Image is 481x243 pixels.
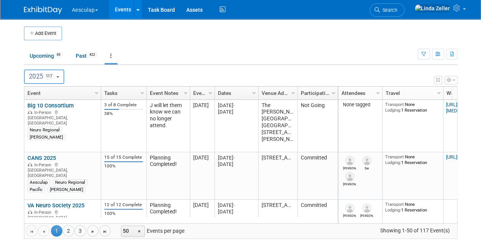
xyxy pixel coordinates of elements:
span: Column Settings [330,90,337,96]
span: Showing 1-50 of 117 Event(s) [373,225,457,236]
a: Column Settings [435,87,443,98]
td: J will let them know we can no longer attend. [146,100,190,152]
a: Go to the next page [87,225,98,237]
span: Column Settings [375,90,381,96]
div: [PERSON_NAME] [48,186,86,193]
div: 12 of 12 Complete [104,202,143,208]
span: In-Person [34,110,54,115]
a: Go to the previous page [38,225,49,237]
span: Column Settings [94,90,100,96]
span: Column Settings [183,90,189,96]
a: Go to the first page [26,225,37,237]
a: Upcoming69 [24,49,68,63]
img: In-Person Event [28,210,32,214]
a: Past422 [70,49,103,63]
a: Column Settings [181,87,190,98]
div: None tagged [341,102,379,108]
span: Events per page [111,225,192,237]
div: [PERSON_NAME] [27,134,65,140]
a: Go to the last page [99,225,111,237]
span: Column Settings [207,90,213,96]
div: 38% [104,111,143,117]
a: Dates [218,87,253,99]
img: In-Person Event [28,110,32,114]
img: Joe Miller [362,204,371,213]
span: 422 [87,52,97,58]
div: 100% [104,163,143,169]
span: Column Settings [436,90,442,96]
div: Kevin McEligot [343,213,356,218]
button: Add Event [24,27,62,40]
span: 2025 [29,73,55,80]
div: Pacific [27,186,45,193]
div: Mike Wysokinski [343,165,356,170]
td: Planning Completed! [146,152,190,200]
div: [DATE] [218,155,255,161]
div: [DATE] [218,208,255,215]
div: [DATE] [218,102,255,109]
td: The [PERSON_NAME] [GEOGRAPHIC_DATA] [GEOGRAPHIC_DATA] [STREET_ADDRESS][PERSON_NAME] [258,100,297,152]
div: None 1 Reservation [385,154,440,165]
a: Column Settings [138,87,146,98]
div: [GEOGRAPHIC_DATA], [GEOGRAPHIC_DATA] [27,109,97,126]
td: [STREET_ADDRESS] [258,152,297,200]
a: CANS 2025 [27,155,56,161]
span: 69 [54,52,63,58]
span: Column Settings [290,90,296,96]
a: Event Month [193,87,210,99]
a: Event [27,87,96,99]
span: Transport: [385,202,405,207]
img: ExhibitDay [24,6,62,14]
span: Lodging: [385,160,401,165]
a: Column Settings [289,87,297,98]
a: Column Settings [92,87,101,98]
a: VA Neuro Society 2025 [27,202,84,209]
a: Travel [386,87,438,99]
span: Go to the first page [29,229,35,235]
img: Kevin McEligot [345,204,354,213]
span: - [233,103,235,108]
span: In-Person [34,163,54,167]
a: 2 [63,225,74,237]
a: Event Notes [150,87,185,99]
div: Aesculap [27,179,50,185]
a: Column Settings [250,87,258,98]
div: Neuro Regional [53,179,87,185]
a: Attendees [341,87,377,99]
a: Column Settings [329,87,338,98]
span: Go to the last page [102,229,108,235]
div: Joe Miller [360,213,373,218]
a: Tasks [104,87,141,99]
a: Column Settings [206,87,214,98]
td: Not Going [297,100,338,152]
span: select [136,229,142,235]
span: 50 [121,226,134,237]
td: [DATE] [190,100,214,152]
span: Column Settings [251,90,257,96]
div: 100% [104,211,143,216]
div: None 1 Reservation [385,202,440,213]
img: Linda Zeller [414,4,450,13]
img: In-Person Event [28,163,32,166]
a: Search [370,3,405,17]
div: 3 of 8 Complete [104,102,143,108]
div: [DATE] [218,161,255,167]
span: In-Person [34,210,54,215]
img: Sai Ivaturi [362,156,371,165]
span: Column Settings [139,90,145,96]
a: Column Settings [374,87,382,98]
a: Venue Address [262,87,292,99]
div: [DATE] [218,109,255,115]
a: Participation [301,87,333,99]
span: Lodging: [385,107,401,113]
div: Kevin Bradley [343,181,356,186]
div: [GEOGRAPHIC_DATA], [GEOGRAPHIC_DATA] [27,161,97,178]
div: None 1 Reservation [385,102,440,113]
span: Lodging: [385,207,401,213]
td: [DATE] [190,152,214,200]
span: 1 [51,225,62,237]
button: 2025117 [24,69,64,84]
a: 3 [75,225,86,237]
div: [GEOGRAPHIC_DATA], [GEOGRAPHIC_DATA] [27,209,97,226]
div: Neuro Regional [27,127,62,133]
